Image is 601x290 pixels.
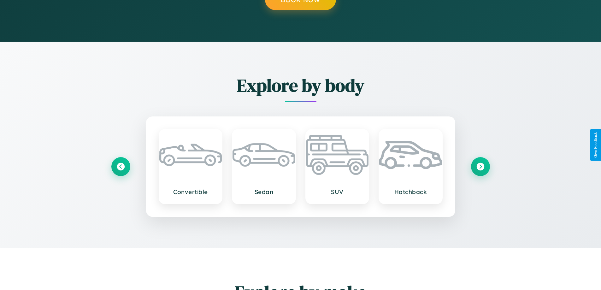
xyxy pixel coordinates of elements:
[386,188,436,196] h3: Hatchback
[312,188,362,196] h3: SUV
[593,132,598,158] div: Give Feedback
[166,188,216,196] h3: Convertible
[239,188,289,196] h3: Sedan
[111,73,490,98] h2: Explore by body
